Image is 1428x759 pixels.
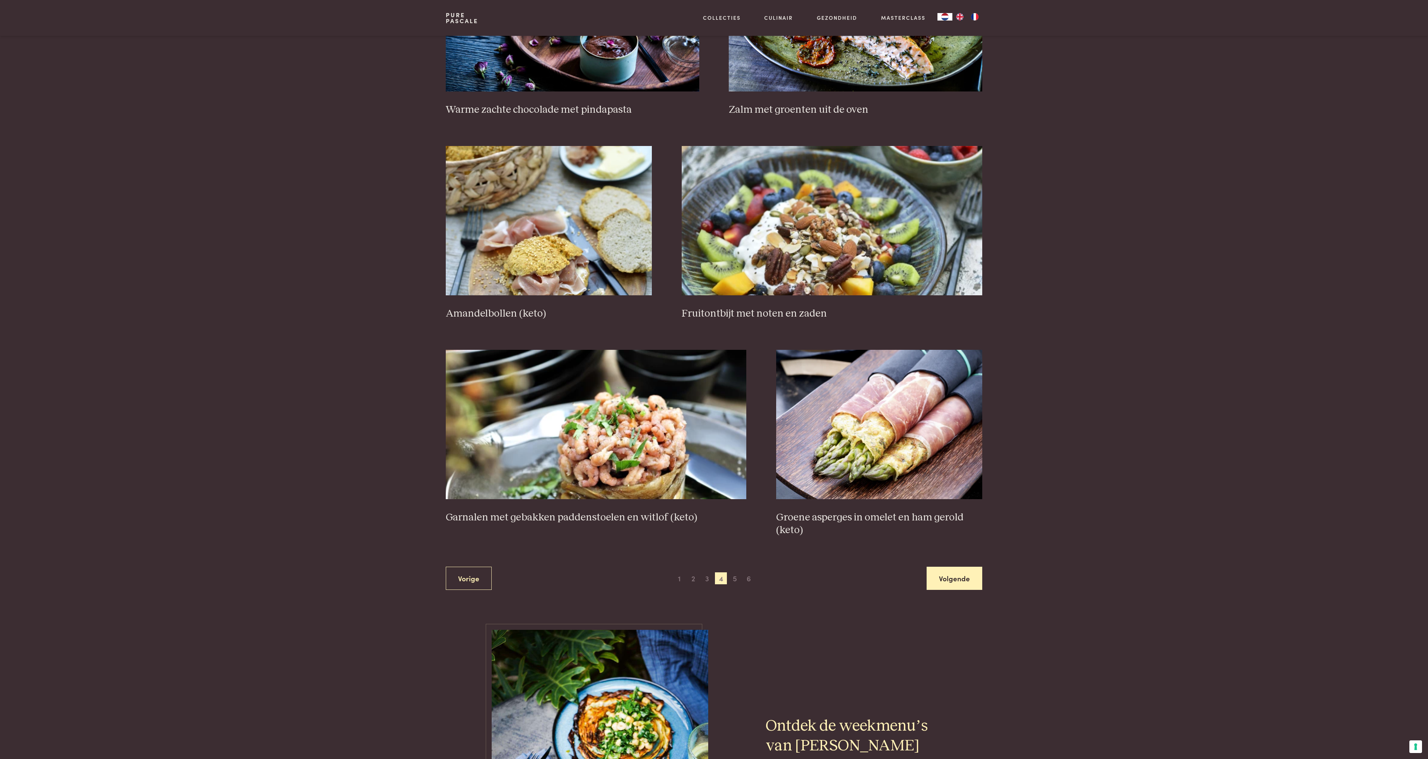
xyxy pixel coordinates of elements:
a: Fruitontbijt met noten en zaden Fruitontbijt met noten en zaden [682,146,982,320]
h3: Amandelbollen (keto) [446,307,652,320]
a: Amandelbollen (keto) Amandelbollen (keto) [446,146,652,320]
ul: Language list [952,13,982,21]
span: 4 [715,572,727,584]
aside: Language selected: Nederlands [937,13,982,21]
span: 3 [701,572,713,584]
a: EN [952,13,967,21]
img: Amandelbollen (keto) [446,146,652,295]
a: Vorige [446,567,492,590]
a: NL [937,13,952,21]
h3: Garnalen met gebakken paddenstoelen en witlof (keto) [446,511,746,524]
a: PurePascale [446,12,478,24]
img: Groene asperges in omelet en ham gerold (keto) [776,350,982,499]
a: Masterclass [881,14,925,22]
h3: Fruitontbijt met noten en zaden [682,307,982,320]
span: 2 [687,572,699,584]
h3: Zalm met groenten uit de oven [729,103,982,116]
a: Culinair [764,14,793,22]
span: 6 [743,572,755,584]
h2: Ontdek de weekmenu’s van [PERSON_NAME] [766,716,937,756]
span: 1 [673,572,685,584]
a: Volgende [927,567,982,590]
div: Language [937,13,952,21]
img: Garnalen met gebakken paddenstoelen en witlof (keto) [446,350,746,499]
a: Gezondheid [817,14,857,22]
a: Groene asperges in omelet en ham gerold (keto) Groene asperges in omelet en ham gerold (keto) [776,350,982,537]
h3: Groene asperges in omelet en ham gerold (keto) [776,511,982,537]
a: Collecties [703,14,741,22]
h3: Warme zachte chocolade met pindapasta [446,103,699,116]
a: FR [967,13,982,21]
button: Uw voorkeuren voor toestemming voor trackingtechnologieën [1409,740,1422,753]
img: Fruitontbijt met noten en zaden [682,146,982,295]
span: 5 [729,572,741,584]
a: Garnalen met gebakken paddenstoelen en witlof (keto) Garnalen met gebakken paddenstoelen en witlo... [446,350,746,524]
